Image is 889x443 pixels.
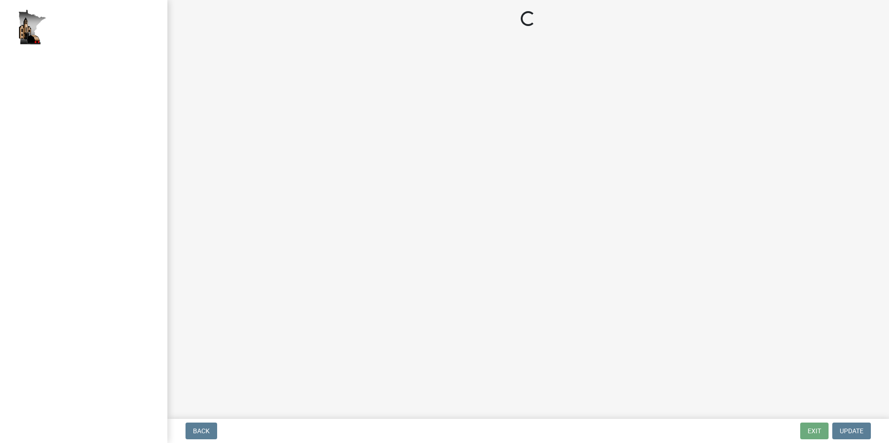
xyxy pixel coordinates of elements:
[840,427,863,435] span: Update
[832,423,871,439] button: Update
[800,423,829,439] button: Exit
[19,10,46,45] img: Houston County, Minnesota
[186,423,217,439] button: Back
[193,427,210,435] span: Back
